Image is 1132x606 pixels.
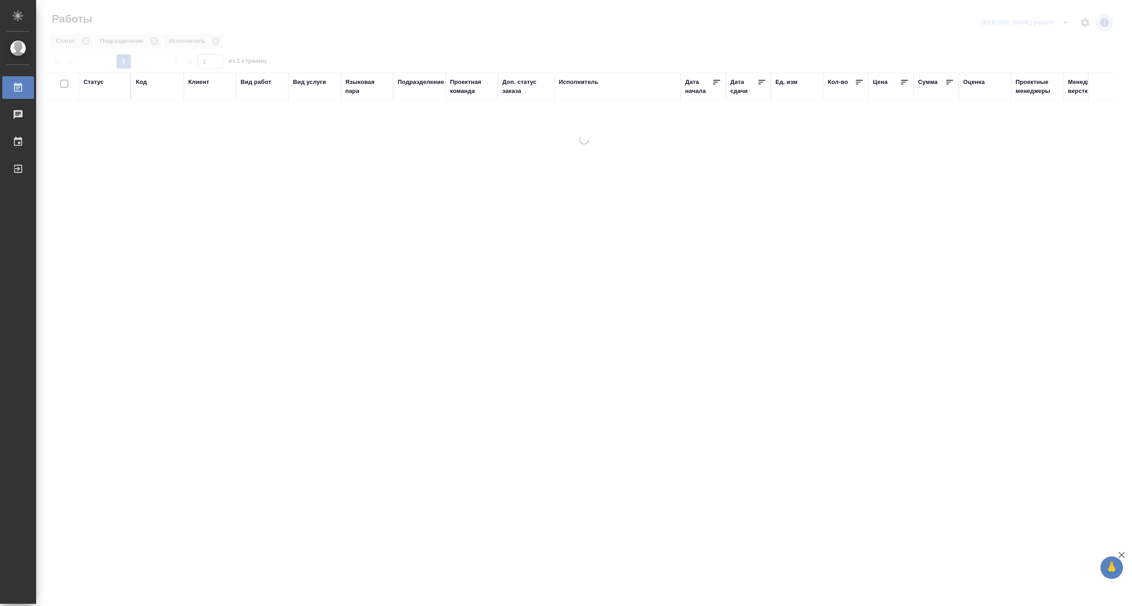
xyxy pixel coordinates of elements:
[775,78,798,87] div: Ед. изм
[293,78,326,87] div: Вид услуги
[1100,556,1123,579] button: 🙏
[828,78,848,87] div: Кол-во
[918,78,937,87] div: Сумма
[136,78,147,87] div: Код
[963,78,985,87] div: Оценка
[1104,558,1119,577] span: 🙏
[685,78,712,96] div: Дата начала
[188,78,209,87] div: Клиент
[84,78,104,87] div: Статус
[241,78,271,87] div: Вид работ
[345,78,389,96] div: Языковая пара
[559,78,598,87] div: Исполнитель
[450,78,493,96] div: Проектная команда
[502,78,550,96] div: Доп. статус заказа
[730,78,757,96] div: Дата сдачи
[873,78,888,87] div: Цена
[1016,78,1059,96] div: Проектные менеджеры
[398,78,444,87] div: Подразделение
[1068,78,1111,96] div: Менеджеры верстки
